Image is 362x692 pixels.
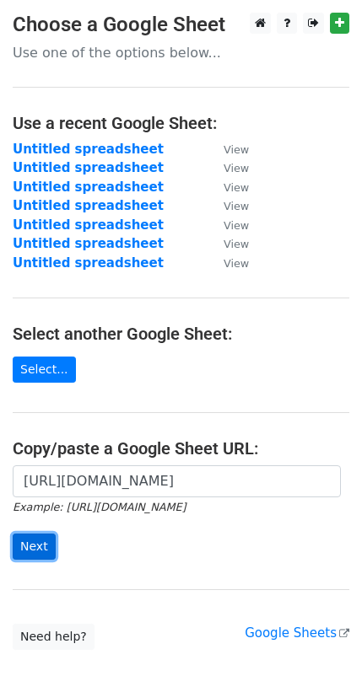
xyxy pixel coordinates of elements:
[207,198,249,213] a: View
[224,181,249,194] small: View
[13,465,341,497] input: Paste your Google Sheet URL here
[224,162,249,174] small: View
[224,200,249,212] small: View
[278,611,362,692] iframe: Chat Widget
[13,324,349,344] h4: Select another Google Sheet:
[13,160,164,175] a: Untitled spreadsheet
[13,438,349,459] h4: Copy/paste a Google Sheet URL:
[13,236,164,251] a: Untitled spreadsheet
[13,217,164,233] a: Untitled spreadsheet
[224,219,249,232] small: View
[207,217,249,233] a: View
[13,198,164,213] a: Untitled spreadsheet
[13,255,164,271] a: Untitled spreadsheet
[207,160,249,175] a: View
[13,44,349,62] p: Use one of the options below...
[207,180,249,195] a: View
[13,501,186,513] small: Example: [URL][DOMAIN_NAME]
[207,142,249,157] a: View
[13,13,349,37] h3: Choose a Google Sheet
[207,236,249,251] a: View
[13,142,164,157] a: Untitled spreadsheet
[13,624,95,650] a: Need help?
[13,357,76,383] a: Select...
[13,180,164,195] a: Untitled spreadsheet
[224,143,249,156] small: View
[224,238,249,250] small: View
[13,534,56,560] input: Next
[13,113,349,133] h4: Use a recent Google Sheet:
[224,257,249,270] small: View
[245,625,349,641] a: Google Sheets
[207,255,249,271] a: View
